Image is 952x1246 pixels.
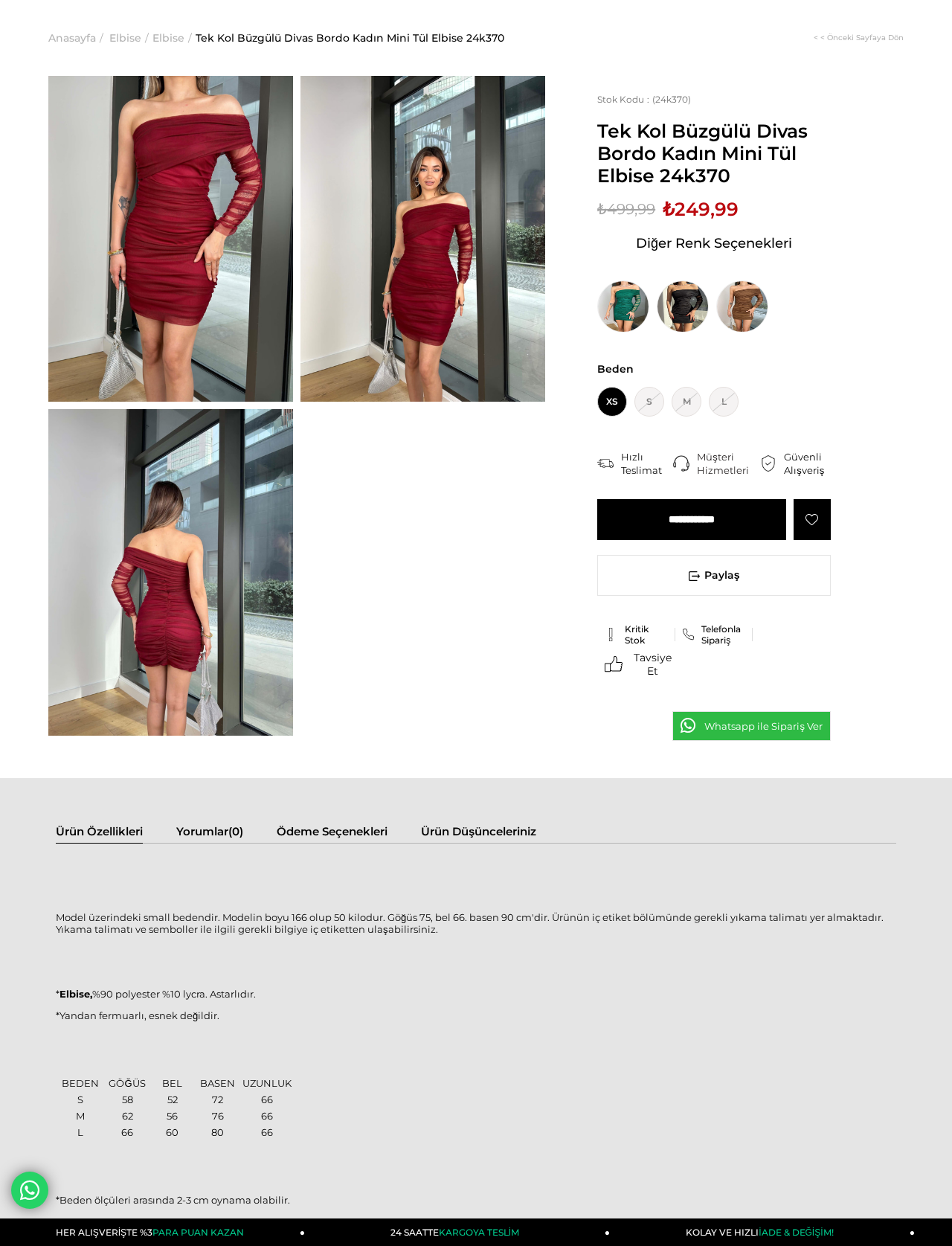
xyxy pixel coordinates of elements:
img: Divas Elbise 24k370 [300,76,545,402]
img: shipping.png [597,455,614,472]
span: Beden [597,362,831,376]
span: Telefonla Sipariş [701,623,745,646]
a: Whatsapp ile Sipariş Ver [672,711,831,741]
span: (0) [228,824,243,838]
span: XS [597,387,627,417]
img: Divas Elbise 24k370 [48,76,293,402]
td: BEL [152,1076,194,1091]
a: Ürün Düşünceleriniz [421,824,536,843]
td: 62 [104,1108,149,1123]
td: 66 [242,1125,292,1140]
span: L [709,387,739,417]
a: Yorumlar(0) [176,824,243,843]
td: 66 [104,1125,149,1140]
td: BEDEN [57,1076,103,1091]
td: 52 [152,1092,194,1107]
strong: Elbise, [59,988,92,1000]
span: (24k370) [597,94,691,105]
td: S [57,1092,103,1107]
div: Güvenli Alışveriş [784,450,835,477]
div: Müşteri Hizmetleri [697,450,760,477]
img: Tek Kol Büzgülü Divas Kadın Kahve Mini Tül Elbise 24k370 [716,280,768,333]
td: M [57,1108,103,1123]
p: Model üzerindeki small bedendir. Modelin boyu 166 olup 50 kilodur. Göğüs 75, bel 66. basen 90 cm'... [56,911,896,935]
span: Diğer Renk Seçenekleri [636,231,792,255]
p: * %90 polyester %10 lycra. Astarlıdır. [56,988,896,1000]
a: KOLAY VE HIZLIİADE & DEĞİŞİM! [610,1218,915,1246]
p: *Beden ölçüleri arasında 2-3 cm oynama olabilir. [56,1194,896,1206]
img: Tek Kol Büzgülü Divas Kadın Zümrüt Mini Tül Elbise 24k370 [597,280,649,333]
td: 76 [195,1108,240,1123]
td: 60 [152,1125,194,1140]
td: 66 [242,1092,292,1107]
span: ₺249,99 [663,198,739,220]
td: 56 [152,1108,194,1123]
td: BASEN [195,1076,240,1091]
a: Favorilere Ekle [794,499,831,540]
span: PARA PUAN KAZAN [152,1227,244,1238]
a: Telefonla Sipariş [683,623,746,646]
span: Kritik Stok [625,623,668,646]
span: S [634,387,664,417]
td: 72 [195,1092,240,1107]
img: Divas Elbise 24k370 [48,409,293,735]
a: 24 SAATTEKARGOYA TESLİM [305,1218,610,1246]
span: Stok Kodu [597,94,652,105]
td: 66 [242,1108,292,1123]
img: Tek Kol Büzgülü Divas Kadın Siyah Mini Tül Elbise 24k370 [657,280,709,333]
span: Paylaş [598,556,830,595]
span: ₺499,99 [597,198,655,220]
p: *Yandan fermuarlı, esnek değildir. [56,1009,896,1021]
img: security.png [760,455,776,472]
a: Kritik Stok [605,623,668,646]
td: UZUNLUK [242,1076,292,1091]
span: Tek Kol Büzgülü Divas Bordo Kadın Mini Tül Elbise 24k370 [597,120,831,187]
td: L [57,1125,103,1140]
div: Hızlı Teslimat [621,450,673,477]
span: Yorumlar [176,824,228,838]
a: Ödeme Seçenekleri [277,824,387,843]
span: Tavsiye Et [630,651,675,678]
td: GÖĞÜS [104,1076,149,1091]
td: 58 [104,1092,149,1107]
span: M [672,387,701,417]
img: call-center.png [673,455,689,472]
span: İADE & DEĞİŞİM! [759,1227,833,1238]
a: Ürün Özellikleri [56,824,143,843]
span: KARGOYA TESLİM [439,1227,519,1238]
td: 80 [195,1125,240,1140]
